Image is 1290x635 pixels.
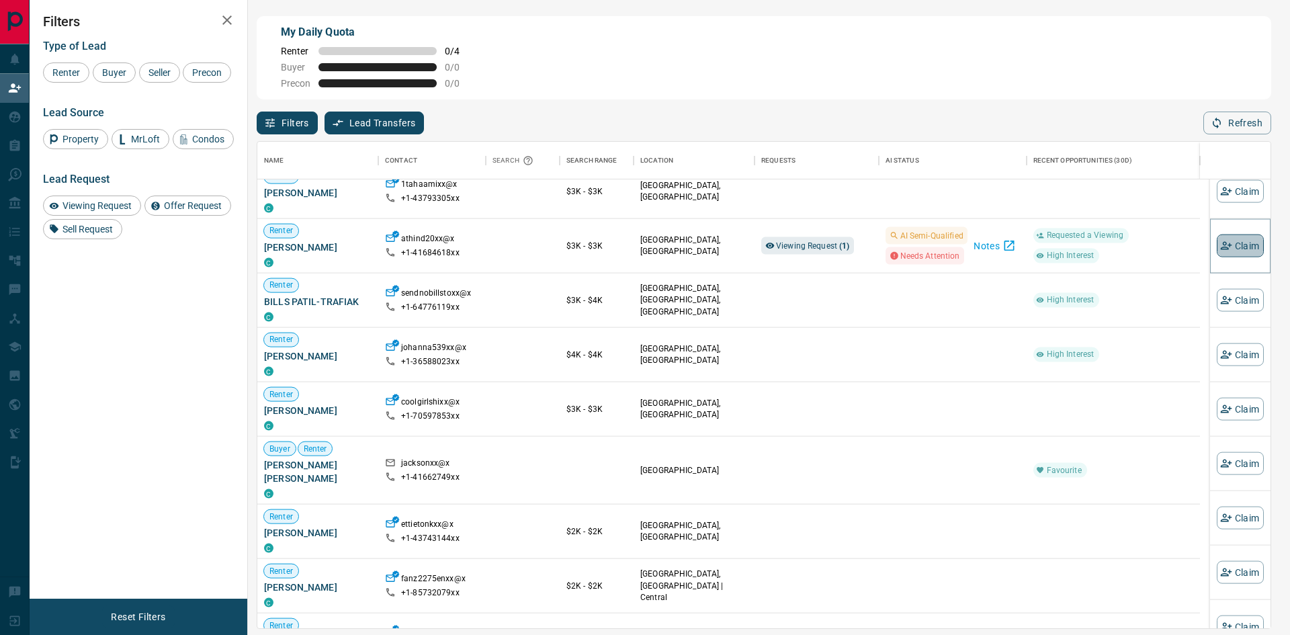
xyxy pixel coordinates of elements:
p: +1- 41662749xx [401,472,460,483]
p: +1- 85732079xx [401,587,460,599]
div: condos.ca [264,598,273,607]
div: Sell Request [43,219,122,239]
p: [GEOGRAPHIC_DATA] [640,464,748,476]
p: sendnobillstoxx@x [401,288,471,302]
span: [PERSON_NAME] [264,349,372,363]
div: condos.ca [264,258,273,267]
div: Viewing Request (1) [761,237,854,255]
span: Type of Lead [43,40,106,52]
span: Renter [264,171,298,182]
span: [PERSON_NAME] [264,404,372,417]
span: Renter [298,443,333,454]
p: fanz2275enxx@x [401,573,466,587]
span: Lead Source [43,106,104,119]
span: Buyer [97,67,131,78]
div: Recent Opportunities (30d) [1033,142,1132,179]
div: Name [257,142,378,179]
div: Search Range [566,142,617,179]
div: condos.ca [264,367,273,376]
span: High Interest [1041,294,1100,306]
div: Location [634,142,755,179]
span: [PERSON_NAME] [PERSON_NAME] [264,458,372,485]
button: Claim [1217,343,1264,366]
span: [PERSON_NAME] [264,241,372,254]
p: +1- 41684618xx [401,247,460,259]
div: condos.ca [264,421,273,431]
span: High Interest [1041,349,1100,360]
p: [GEOGRAPHIC_DATA], [GEOGRAPHIC_DATA] | Central [640,568,748,603]
p: [GEOGRAPHIC_DATA], [GEOGRAPHIC_DATA] [640,398,748,421]
button: Claim [1217,235,1264,257]
span: [PERSON_NAME] [264,186,372,200]
p: $3K - $3K [566,185,627,198]
button: Claim [1217,398,1264,421]
p: athind20xx@x [401,232,455,247]
span: Renter [264,511,298,522]
span: Property [58,134,103,144]
span: Renter [264,225,298,237]
p: +1- 43743144xx [401,533,460,544]
button: Claim [1217,180,1264,203]
div: Contact [378,142,486,179]
button: Notes [970,235,1020,257]
div: condos.ca [264,544,273,553]
p: $3K - $3K [566,403,627,415]
div: condos.ca [264,312,273,322]
div: Precon [183,62,231,83]
h2: Filters [43,13,234,30]
span: Condos [187,134,229,144]
span: MrLoft [126,134,165,144]
div: Renter [43,62,89,83]
span: 0 / 4 [445,46,474,56]
strong: ( 1 ) [839,241,849,251]
button: Lead Transfers [325,112,425,134]
p: [GEOGRAPHIC_DATA], [GEOGRAPHIC_DATA] [640,234,748,257]
p: $2K - $2K [566,580,627,592]
span: Renter [264,565,298,577]
span: Needs Attention [900,249,960,263]
p: +1- 43793305xx [401,193,460,204]
p: $3K - $3K [566,240,627,252]
span: High Interest [1041,250,1100,261]
span: Viewing Request [58,200,136,211]
div: Search Range [560,142,634,179]
span: Favourite [1041,464,1087,476]
p: +1- 70597853xx [401,411,460,422]
div: Property [43,129,108,149]
button: Claim [1217,452,1264,475]
div: AI Status [879,142,1027,179]
div: Recent Opportunities (30d) [1027,142,1200,179]
span: BILLS PATIL-TRAFIAK [264,295,372,308]
div: Condos [173,129,234,149]
span: Requested a Viewing [1041,230,1129,241]
div: Contact [385,142,417,179]
button: Claim [1217,561,1264,584]
div: Offer Request [144,196,231,216]
div: Buyer [93,62,136,83]
button: Claim [1217,289,1264,312]
div: Requests [755,142,879,179]
div: Seller [139,62,180,83]
span: [PERSON_NAME] [264,581,372,594]
div: AI Status [886,142,919,179]
div: Viewing Request [43,196,141,216]
button: Refresh [1203,112,1271,134]
span: Renter [264,620,298,631]
button: Reset Filters [102,605,174,628]
span: Sell Request [58,224,118,235]
p: [GEOGRAPHIC_DATA], [GEOGRAPHIC_DATA] [640,179,748,202]
p: $3K - $4K [566,294,627,306]
p: 1tahaamixx@x [401,178,458,192]
p: coolgirlshixx@x [401,396,460,411]
span: Renter [281,46,310,56]
span: Seller [144,67,175,78]
p: +1- 36588023xx [401,356,460,368]
span: AI Semi-Qualified [900,229,963,243]
span: 0 / 0 [445,62,474,73]
span: Lead Request [43,173,110,185]
p: jacksonxx@x [401,458,449,472]
p: ettietonkxx@x [401,519,454,533]
button: Claim [1217,507,1264,530]
div: Requests [761,142,795,179]
span: Precon [187,67,226,78]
